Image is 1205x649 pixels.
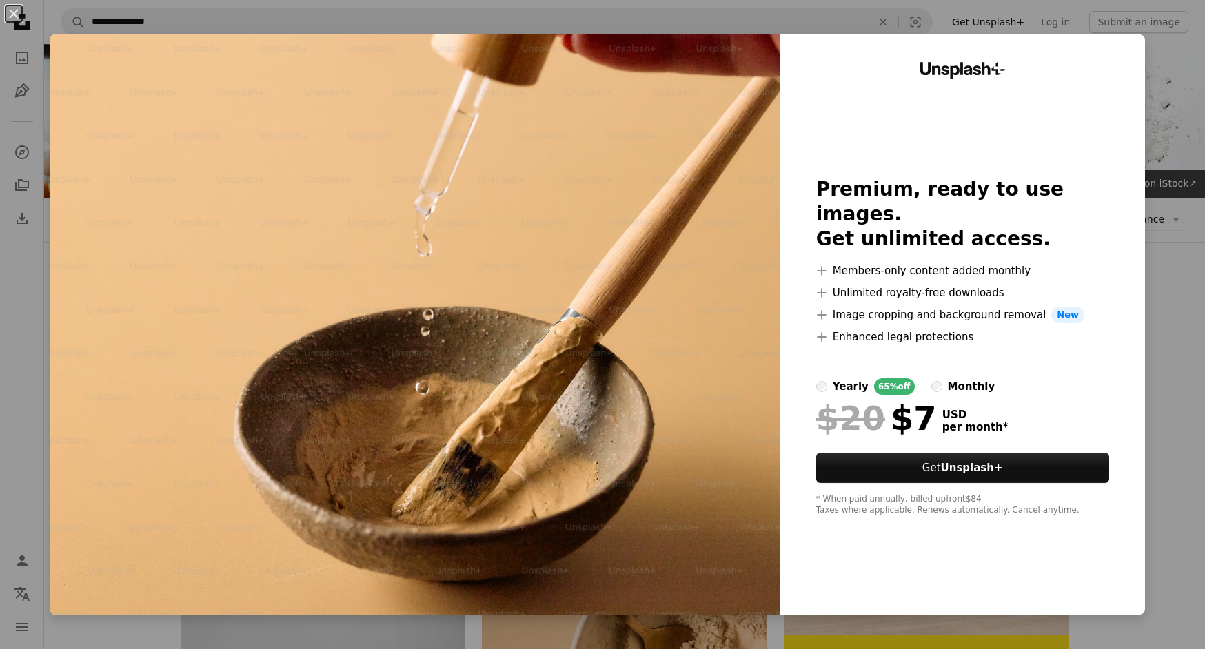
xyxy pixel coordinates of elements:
input: yearly65%off [816,381,827,392]
input: monthly [931,381,942,392]
div: * When paid annually, billed upfront $84 Taxes where applicable. Renews automatically. Cancel any... [816,494,1109,516]
span: $20 [816,400,885,436]
li: Enhanced legal protections [816,329,1109,345]
h2: Premium, ready to use images. Get unlimited access. [816,177,1109,251]
div: yearly [833,378,869,395]
strong: Unsplash+ [941,462,1003,474]
li: Unlimited royalty-free downloads [816,285,1109,301]
button: GetUnsplash+ [816,453,1109,483]
li: Image cropping and background removal [816,307,1109,323]
span: New [1051,307,1084,323]
div: $7 [816,400,937,436]
span: per month * [942,421,1009,433]
li: Members-only content added monthly [816,262,1109,279]
div: 65% off [874,378,915,395]
span: USD [942,409,1009,421]
div: monthly [948,378,995,395]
